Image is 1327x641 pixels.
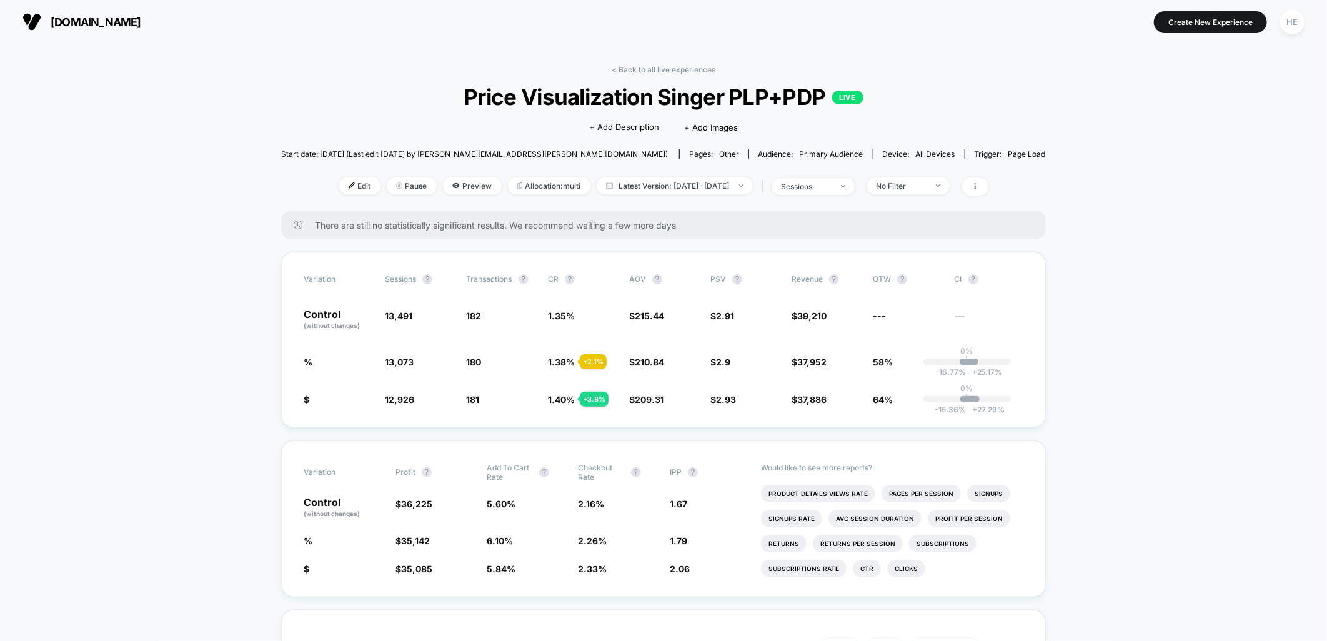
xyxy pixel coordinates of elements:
li: Profit Per Session [928,510,1010,527]
button: ? [422,467,432,477]
span: Start date: [DATE] (Last edit [DATE] by [PERSON_NAME][EMAIL_ADDRESS][PERSON_NAME][DOMAIN_NAME]) [281,149,668,159]
span: 2.06 [670,564,690,574]
span: 35,142 [401,535,430,546]
button: Create New Experience [1154,11,1267,33]
span: Page Load [1008,149,1046,159]
button: ? [422,274,432,284]
p: 0% [961,384,973,393]
span: Add To Cart Rate [487,463,533,482]
span: 209.31 [635,394,664,405]
span: $ [304,394,309,405]
li: Clicks [887,560,925,577]
span: $ [304,564,309,574]
span: 2.9 [716,357,730,367]
span: Allocation: multi [508,177,590,194]
span: $ [710,357,730,367]
button: ? [829,274,839,284]
span: Price Visualization Singer PLP+PDP [319,84,1007,110]
span: 2.33 % [579,564,607,574]
li: Subscriptions [909,535,977,552]
span: -16.77 % [935,367,966,377]
span: 58% [873,357,893,367]
span: 2.16 % [579,499,605,509]
span: 37,952 [797,357,827,367]
span: [DOMAIN_NAME] [51,16,141,29]
span: $ [792,311,827,321]
span: Variation [304,274,372,284]
span: $ [629,357,664,367]
span: Profit [395,467,415,477]
span: 37,886 [797,394,827,405]
span: $ [395,499,432,509]
button: ? [732,274,742,284]
span: 2.26 % [579,535,607,546]
li: Returns Per Session [813,535,903,552]
li: Ctr [853,560,881,577]
li: Product Details Views Rate [761,485,875,502]
span: other [719,149,739,159]
span: 6.10 % [487,535,513,546]
span: 35,085 [401,564,432,574]
img: end [936,184,940,187]
li: Signups [967,485,1010,502]
span: Edit [339,177,380,194]
li: Subscriptions Rate [761,560,847,577]
span: 2.93 [716,394,736,405]
p: | [966,393,968,402]
div: Trigger: [975,149,1046,159]
span: | [759,177,772,196]
span: Primary Audience [800,149,863,159]
span: -15.36 % [935,405,966,414]
span: + Add Images [684,122,738,132]
span: CR [548,274,559,284]
span: There are still no statistically significant results. We recommend waiting a few more days [315,220,1021,231]
div: No Filter [877,181,927,191]
span: 12,926 [385,394,414,405]
span: + [972,367,977,377]
button: HE [1276,9,1308,35]
span: 2.91 [716,311,734,321]
p: Control [304,309,372,330]
span: 182 [467,311,482,321]
span: CI [955,274,1023,284]
span: OTW [873,274,942,284]
img: end [396,182,402,189]
span: PSV [710,274,726,284]
span: 27.29 % [966,405,1005,414]
span: 1.38 % [548,357,575,367]
img: rebalance [517,182,522,189]
span: (without changes) [304,510,360,517]
div: Audience: [758,149,863,159]
span: 1.79 [670,535,687,546]
span: + [972,405,977,414]
button: ? [968,274,978,284]
div: Pages: [689,149,739,159]
span: Variation [304,463,372,482]
span: Transactions [467,274,512,284]
span: 210.84 [635,357,664,367]
button: ? [519,274,529,284]
span: 180 [467,357,482,367]
span: 1.40 % [548,394,575,405]
span: 1.35 % [548,311,575,321]
button: [DOMAIN_NAME] [19,12,145,32]
span: 215.44 [635,311,664,321]
span: 5.84 % [487,564,515,574]
div: + 3.8 % [580,392,609,407]
span: IPP [670,467,682,477]
span: 13,073 [385,357,414,367]
img: calendar [606,182,613,189]
span: + Add Description [589,121,659,134]
span: % [304,535,312,546]
span: 36,225 [401,499,432,509]
p: Would like to see more reports? [761,463,1023,472]
li: Signups Rate [761,510,822,527]
span: --- [955,312,1023,330]
span: 1.67 [670,499,687,509]
span: 13,491 [385,311,412,321]
button: ? [652,274,662,284]
span: $ [629,394,664,405]
span: 64% [873,394,893,405]
span: 181 [467,394,480,405]
button: ? [565,274,575,284]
